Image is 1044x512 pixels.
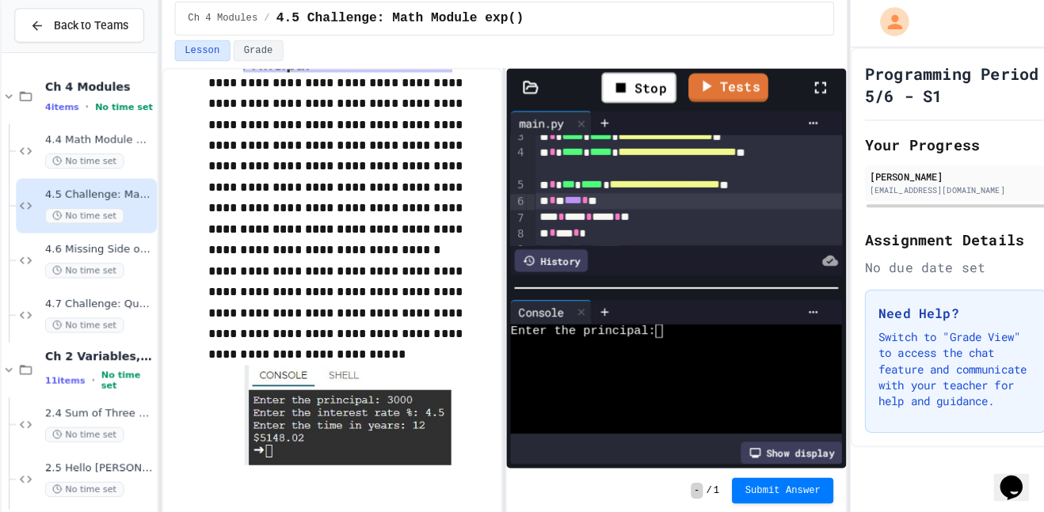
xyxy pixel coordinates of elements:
[855,169,1025,184] div: [PERSON_NAME]
[502,194,518,210] div: 6
[14,11,142,45] button: Back to Teams
[44,404,151,417] span: 2.4 Sum of Three Numbers
[864,327,1016,406] p: Switch to "Grade View" to access the chat feature and communicate with your teacher for help and ...
[502,130,518,146] div: 3
[977,449,1028,496] iframe: chat widget
[506,248,578,271] div: History
[502,177,518,193] div: 5
[680,478,692,494] span: -
[44,188,151,202] span: 4.5 Challenge: Math Module exp()
[44,104,78,114] span: 4 items
[851,228,1030,250] h2: Assignment Details
[44,296,151,309] span: 4.7 Challenge: Quadratic Formula
[851,256,1030,275] div: No due date set
[100,367,151,388] span: No time set
[44,262,122,277] span: No time set
[502,322,645,336] span: Enter the principal:
[44,423,122,438] span: No time set
[855,184,1025,196] div: [EMAIL_ADDRESS][DOMAIN_NAME]
[53,20,127,36] span: Back to Teams
[733,480,807,492] span: Submit Answer
[44,154,122,169] span: No time set
[502,302,562,319] div: Console
[720,473,820,499] button: Submit Answer
[44,316,122,331] span: No time set
[44,82,151,96] span: Ch 4 Modules
[260,15,265,28] span: /
[502,298,582,322] div: Console
[502,112,582,136] div: main.py
[44,477,122,492] span: No time set
[93,104,151,114] span: No time set
[729,438,829,460] div: Show display
[84,102,87,115] span: •
[502,241,518,257] div: 9
[502,146,518,177] div: 4
[44,135,151,148] span: 4.4 Math Module GCD
[44,208,122,223] span: No time set
[677,75,756,104] a: Tests
[851,135,1030,157] h2: Your Progress
[502,210,518,226] div: 7
[185,15,253,28] span: Ch 4 Modules
[592,74,665,104] div: Stop
[272,12,515,31] span: 4.5 Challenge: Math Module exp()
[849,6,898,43] div: My Account
[44,242,151,256] span: 4.6 Missing Side of a Triangle
[172,43,227,63] button: Lesson
[230,43,279,63] button: Grade
[695,480,700,492] span: /
[502,226,518,241] div: 8
[702,480,707,492] span: 1
[44,373,84,383] span: 11 items
[502,116,562,133] div: main.py
[90,371,93,384] span: •
[864,302,1016,320] h3: Need Help?
[44,457,151,471] span: 2.5 Hello [PERSON_NAME]
[851,64,1030,108] h1: Programming Period 5/6 - S1
[44,347,151,361] span: Ch 2 Variables, Statements & Expressions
